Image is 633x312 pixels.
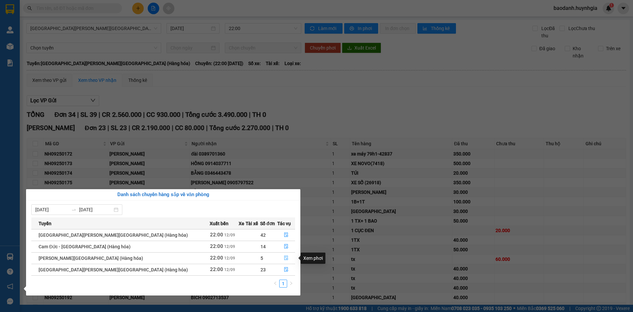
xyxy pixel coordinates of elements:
li: Previous Page [271,280,279,288]
span: 23 [260,267,266,272]
span: left [273,281,277,285]
span: 14 [260,244,266,249]
span: Số đơn [260,220,275,227]
span: Tác vụ [277,220,291,227]
button: file-done [278,230,295,240]
span: 12/09 [224,256,235,260]
span: Cam Đức - [GEOGRAPHIC_DATA] (Hàng hóa) [39,244,131,249]
span: Tài xế [246,220,258,227]
span: Tuyến [39,220,51,227]
button: left [271,280,279,288]
span: 5 [260,256,263,261]
a: 1 [280,280,287,287]
span: 12/09 [224,267,235,272]
span: Xuất bến [210,220,228,227]
span: 42 [260,232,266,238]
div: Xem phơi [301,253,325,264]
span: file-done [284,256,288,261]
input: Từ ngày [35,206,69,213]
li: 1 [279,280,287,288]
span: [GEOGRAPHIC_DATA][PERSON_NAME][GEOGRAPHIC_DATA] (Hàng hóa) [39,232,188,238]
span: swap-right [71,207,76,212]
span: Xe [239,220,244,227]
span: right [289,281,293,285]
button: file-done [278,241,295,252]
div: Danh sách chuyến hàng sắp về văn phòng [31,191,295,199]
span: 22:00 [210,255,223,261]
span: 12/09 [224,233,235,237]
input: Đến ngày [79,206,112,213]
span: to [71,207,76,212]
span: [PERSON_NAME][GEOGRAPHIC_DATA] (Hàng hóa) [39,256,143,261]
span: [GEOGRAPHIC_DATA][PERSON_NAME][GEOGRAPHIC_DATA] (Hàng hóa) [39,267,188,272]
span: 22:00 [210,266,223,272]
button: right [287,280,295,288]
button: file-done [278,264,295,275]
button: file-done [278,253,295,263]
span: 22:00 [210,243,223,249]
span: file-done [284,232,288,238]
span: file-done [284,244,288,249]
span: file-done [284,267,288,272]
li: Next Page [287,280,295,288]
span: 12/09 [224,244,235,249]
span: 22:00 [210,232,223,238]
